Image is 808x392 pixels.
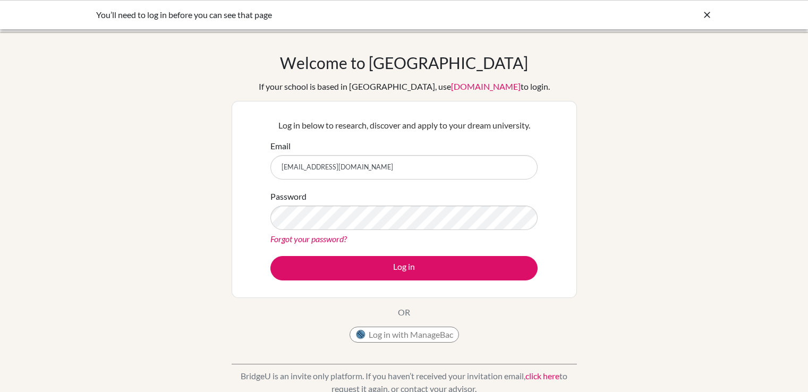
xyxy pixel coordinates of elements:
div: If your school is based in [GEOGRAPHIC_DATA], use to login. [259,80,550,93]
button: Log in [270,256,538,280]
p: OR [398,306,410,319]
button: Log in with ManageBac [350,327,459,343]
div: You’ll need to log in before you can see that page [96,8,553,21]
label: Email [270,140,291,152]
a: [DOMAIN_NAME] [451,81,521,91]
a: Forgot your password? [270,234,347,244]
a: click here [525,371,559,381]
label: Password [270,190,307,203]
h1: Welcome to [GEOGRAPHIC_DATA] [280,53,528,72]
p: Log in below to research, discover and apply to your dream university. [270,119,538,132]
